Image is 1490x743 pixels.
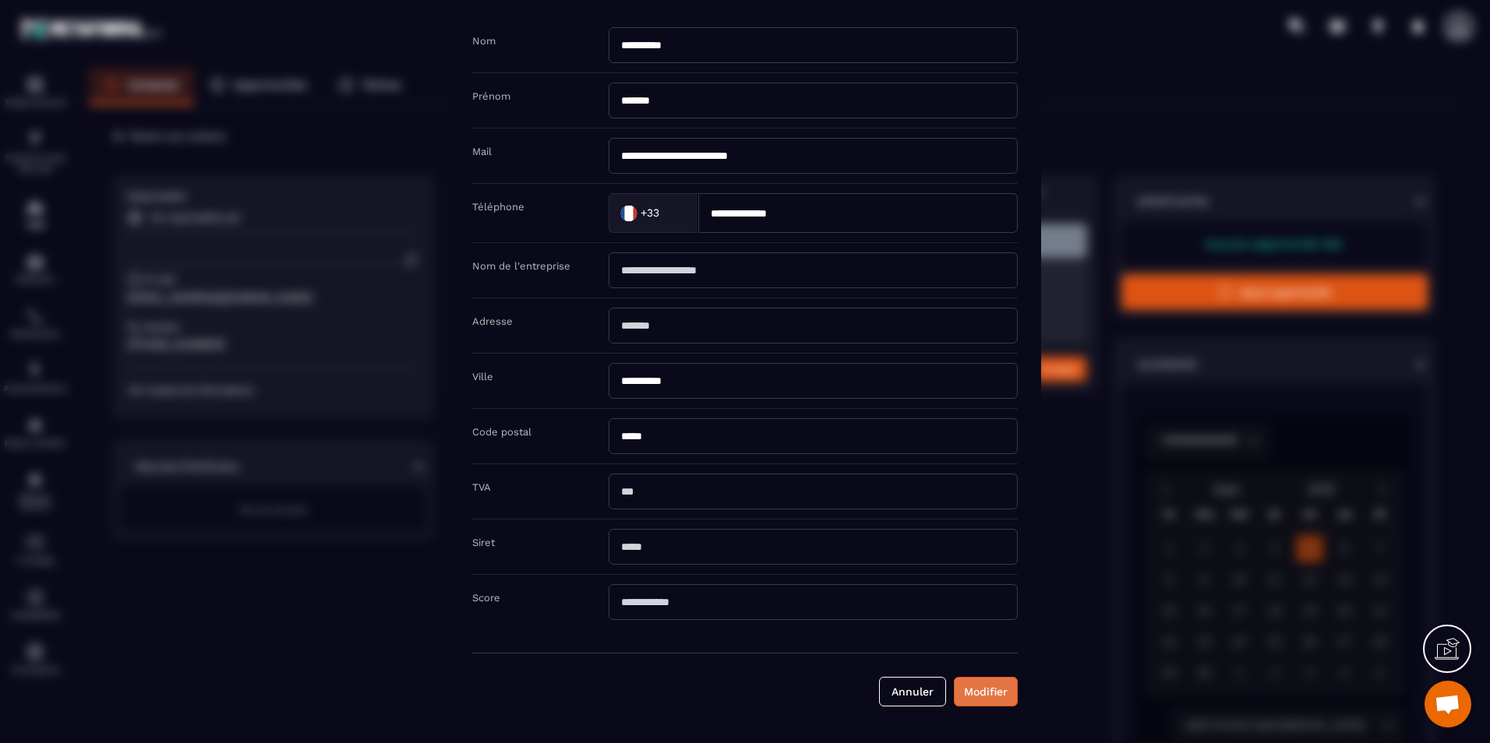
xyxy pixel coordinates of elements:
label: Siret [472,537,495,548]
label: Nom [472,35,496,47]
label: Prénom [472,90,510,102]
div: Search for option [609,193,698,233]
label: Score [472,592,500,604]
a: Ouvrir le chat [1425,681,1471,727]
label: Adresse [472,315,513,327]
label: TVA [472,481,491,493]
label: Ville [472,371,493,382]
label: Nom de l'entreprise [472,260,570,272]
label: Code postal [472,426,531,438]
label: Mail [472,146,492,157]
button: Annuler [879,677,946,706]
img: Country Flag [613,197,644,228]
label: Téléphone [472,201,524,213]
input: Search for option [662,201,682,224]
span: +33 [641,205,659,220]
button: Modifier [954,677,1018,706]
